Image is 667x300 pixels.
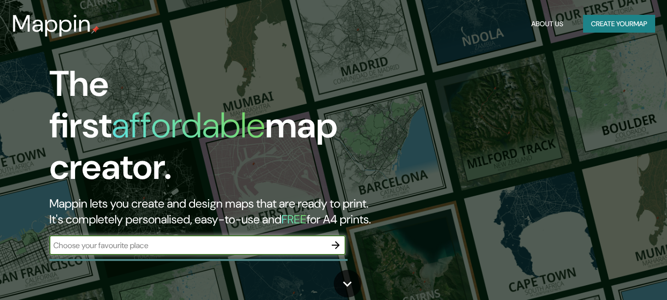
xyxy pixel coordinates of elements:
h5: FREE [281,212,307,227]
h1: The first map creator. [49,63,383,196]
h3: Mappin [12,10,91,38]
h2: Mappin lets you create and design maps that are ready to print. It's completely personalised, eas... [49,196,383,227]
input: Choose your favourite place [49,240,326,251]
button: About Us [527,15,567,33]
button: Create yourmap [583,15,655,33]
h1: affordable [112,102,265,148]
img: mappin-pin [91,26,99,34]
